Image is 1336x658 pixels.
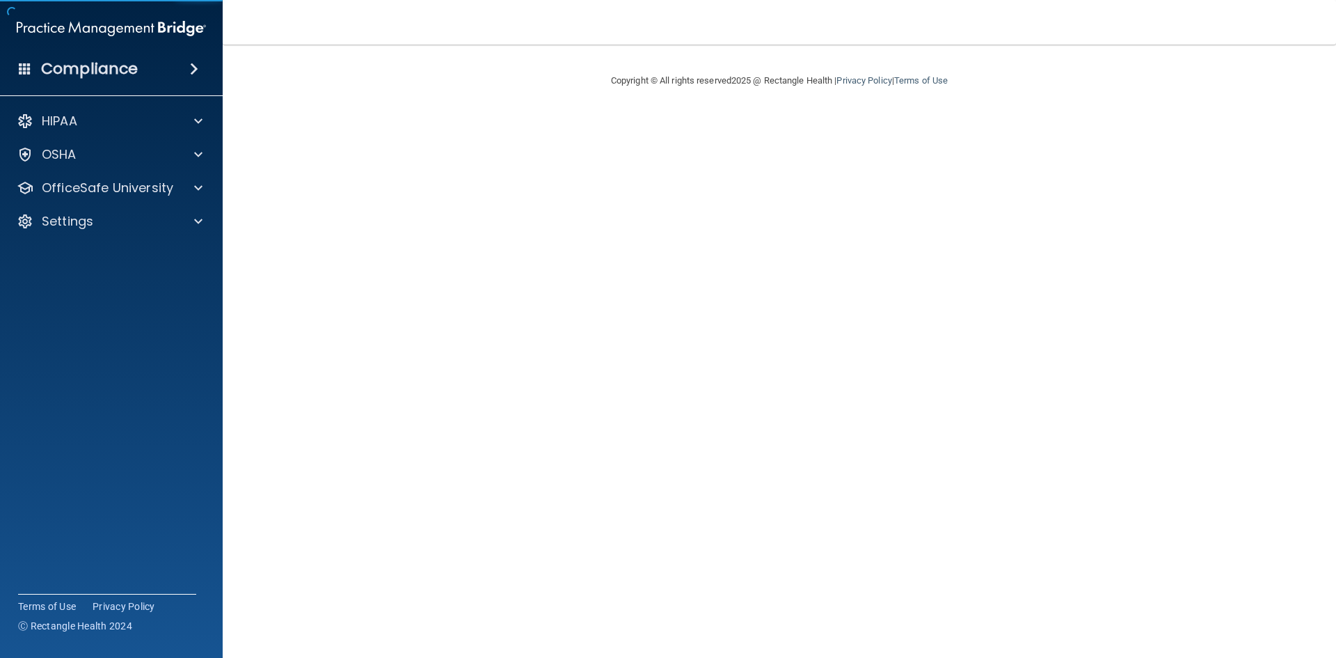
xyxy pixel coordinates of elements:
p: OSHA [42,146,77,163]
a: OSHA [17,146,202,163]
div: Copyright © All rights reserved 2025 @ Rectangle Health | | [525,58,1033,103]
a: Privacy Policy [93,600,155,613]
a: HIPAA [17,113,202,130]
a: Privacy Policy [836,75,891,86]
img: PMB logo [17,15,206,42]
span: Ⓒ Rectangle Health 2024 [18,619,132,633]
p: Settings [42,213,93,230]
a: Terms of Use [894,75,948,86]
p: OfficeSafe University [42,180,173,196]
a: Settings [17,213,202,230]
a: Terms of Use [18,600,76,613]
h4: Compliance [41,59,138,79]
a: OfficeSafe University [17,180,202,196]
p: HIPAA [42,113,77,130]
